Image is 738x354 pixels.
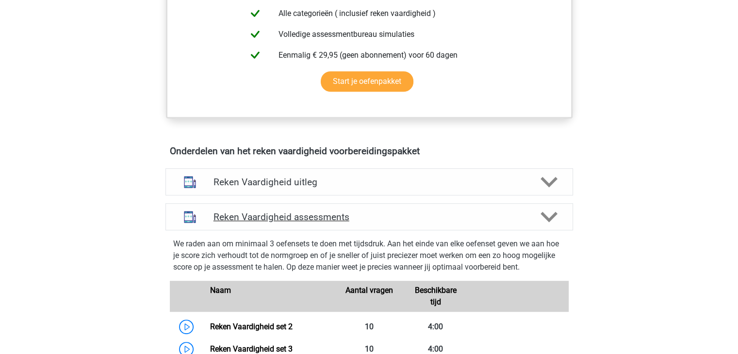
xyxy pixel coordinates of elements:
[210,322,293,331] a: Reken Vaardigheid set 2
[210,344,293,354] a: Reken Vaardigheid set 3
[213,177,525,188] h4: Reken Vaardigheid uitleg
[178,205,202,229] img: reken vaardigheid assessments
[162,203,577,230] a: assessments Reken Vaardigheid assessments
[402,285,469,308] div: Beschikbare tijd
[213,211,525,223] h4: Reken Vaardigheid assessments
[178,170,202,194] img: reken vaardigheid uitleg
[321,71,413,92] a: Start je oefenpakket
[203,285,336,308] div: Naam
[170,145,569,157] h4: Onderdelen van het reken vaardigheid voorbereidingspakket
[336,285,402,308] div: Aantal vragen
[173,238,565,273] p: We raden aan om minimaal 3 oefensets te doen met tijdsdruk. Aan het einde van elke oefenset geven...
[162,168,577,195] a: uitleg Reken Vaardigheid uitleg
